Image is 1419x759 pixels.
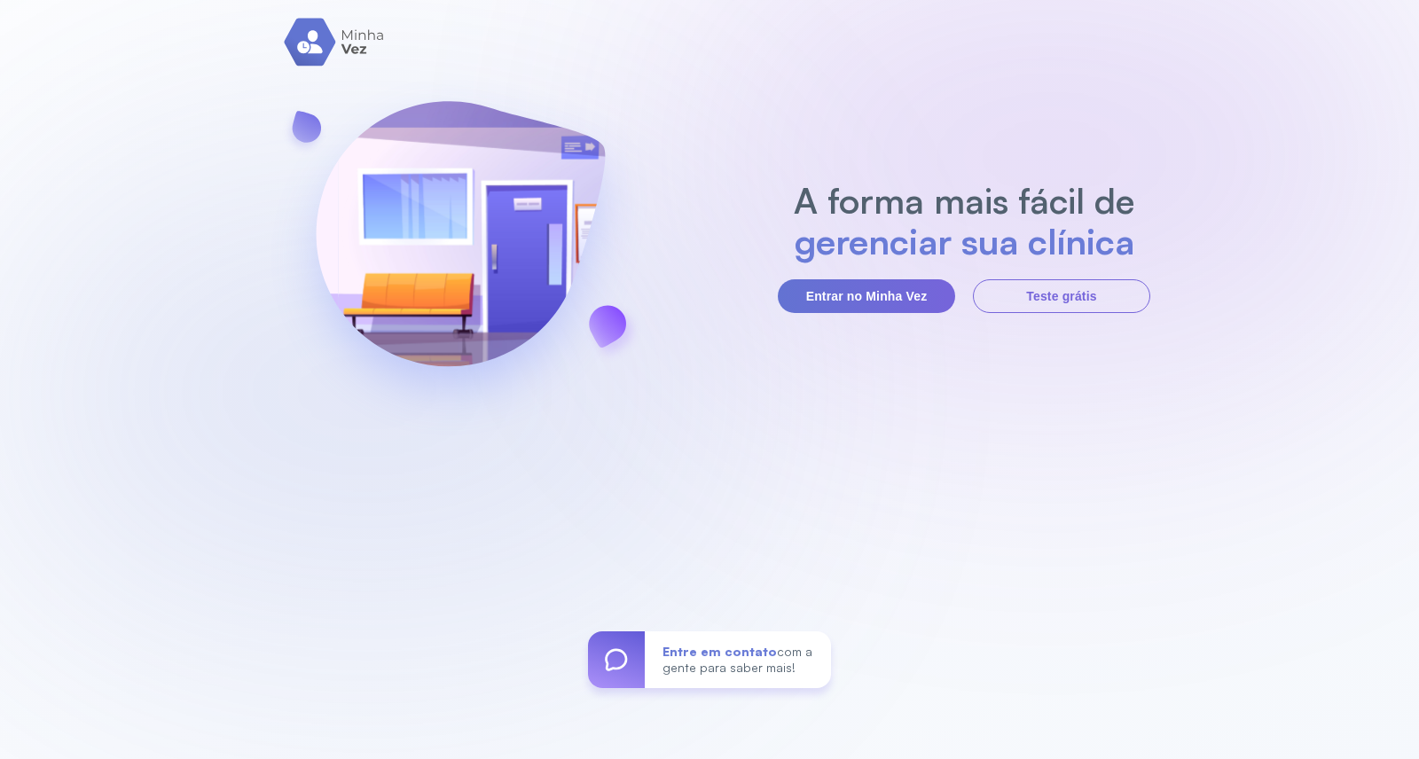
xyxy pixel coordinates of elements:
a: Entre em contatocom a gente para saber mais! [588,631,831,688]
h2: A forma mais fácil de [785,180,1144,221]
button: Entrar no Minha Vez [778,279,955,313]
span: Entre em contato [662,644,777,659]
button: Teste grátis [973,279,1150,313]
img: logo.svg [284,18,386,67]
img: banner-login.svg [269,54,652,440]
h2: gerenciar sua clínica [785,221,1144,262]
div: com a gente para saber mais! [645,631,831,688]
